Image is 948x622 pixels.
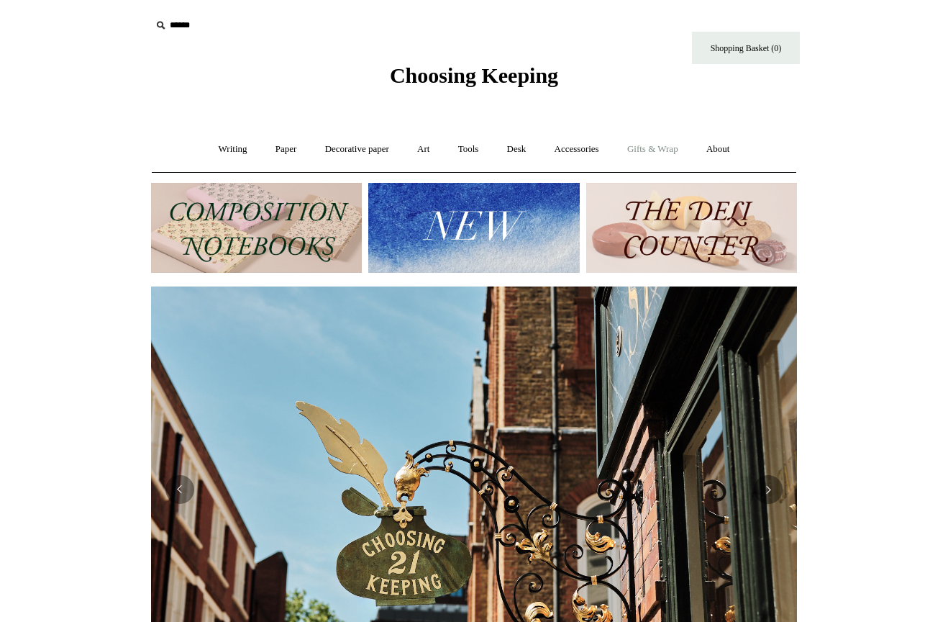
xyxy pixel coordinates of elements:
a: Tools [445,130,492,168]
span: Choosing Keeping [390,63,558,87]
button: Next [754,475,783,504]
img: The Deli Counter [586,183,797,273]
a: Writing [206,130,260,168]
img: 202302 Composition ledgers.jpg__PID:69722ee6-fa44-49dd-a067-31375e5d54ec [151,183,362,273]
a: Accessories [542,130,612,168]
a: Paper [263,130,310,168]
a: Choosing Keeping [390,75,558,85]
a: Decorative paper [312,130,402,168]
a: Art [404,130,442,168]
a: About [693,130,743,168]
img: New.jpg__PID:f73bdf93-380a-4a35-bcfe-7823039498e1 [368,183,579,273]
button: Previous [165,475,194,504]
a: Desk [494,130,539,168]
a: Shopping Basket (0) [692,32,800,64]
a: Gifts & Wrap [614,130,691,168]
